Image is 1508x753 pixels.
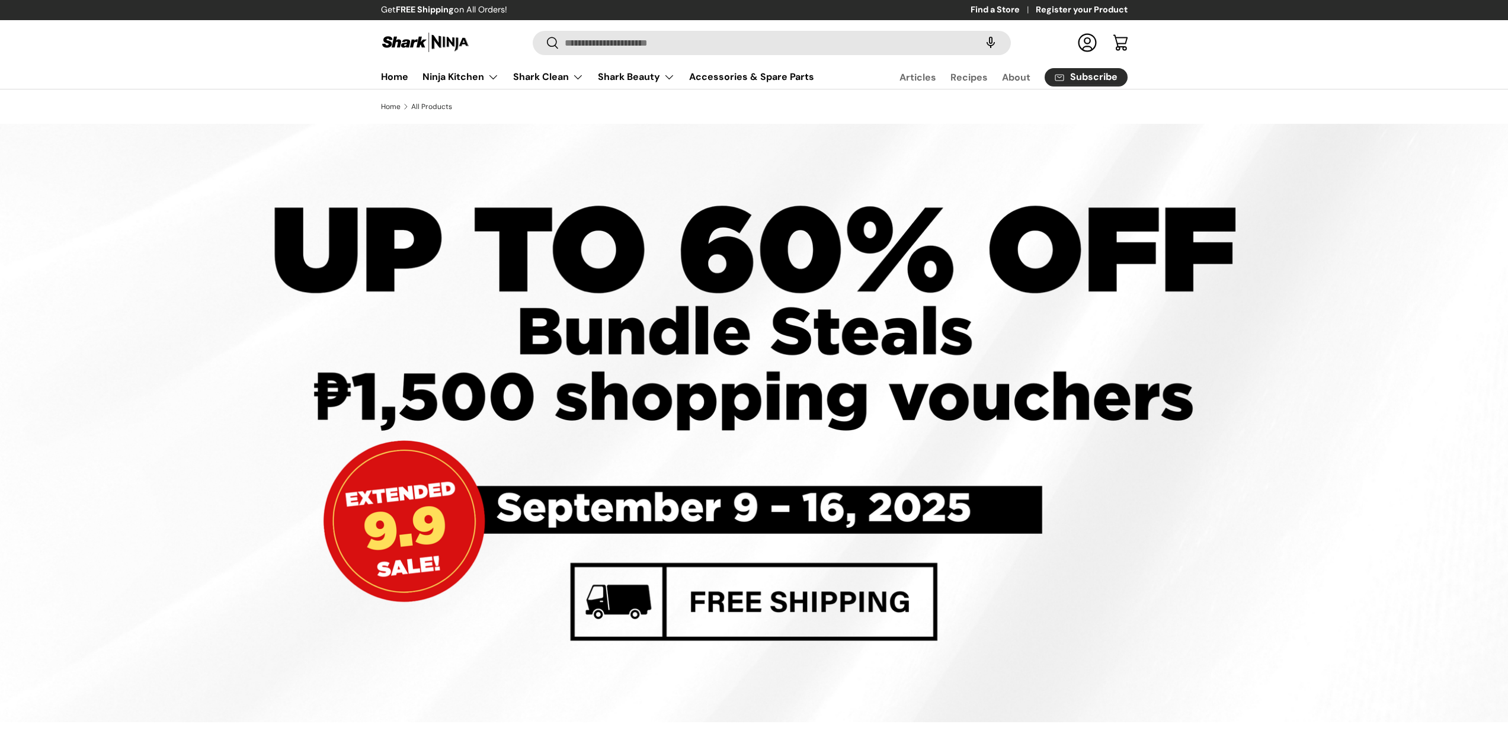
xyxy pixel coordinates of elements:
span: Subscribe [1070,72,1118,82]
a: Find a Store [971,4,1036,17]
img: Shark Ninja Philippines [381,31,470,54]
a: About [1002,66,1030,89]
nav: Primary [381,65,814,89]
a: Register your Product [1036,4,1128,17]
summary: Shark Beauty [591,65,682,89]
a: Accessories & Spare Parts [689,65,814,88]
a: Articles [899,66,936,89]
a: Shark Clean [513,65,584,89]
summary: Ninja Kitchen [415,65,506,89]
a: Recipes [950,66,988,89]
a: Home [381,103,401,110]
p: Get on All Orders! [381,4,507,17]
speech-search-button: Search by voice [972,30,1010,56]
a: Subscribe [1045,68,1128,86]
summary: Shark Clean [506,65,591,89]
a: Home [381,65,408,88]
a: All Products [411,103,452,110]
strong: FREE Shipping [396,4,454,15]
a: Ninja Kitchen [422,65,499,89]
a: Shark Beauty [598,65,675,89]
nav: Breadcrumbs [381,101,1128,112]
nav: Secondary [871,65,1128,89]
